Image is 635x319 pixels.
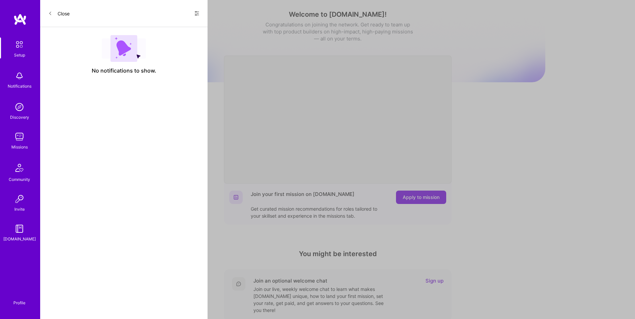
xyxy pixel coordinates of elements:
img: bell [13,69,26,83]
div: Notifications [8,83,31,90]
button: Close [48,8,70,19]
div: Community [9,176,30,183]
div: Missions [11,143,28,150]
div: Discovery [10,114,29,121]
div: Invite [14,206,25,213]
img: teamwork [13,130,26,143]
img: setup [12,37,26,51]
img: discovery [13,100,26,114]
img: Invite [13,192,26,206]
span: No notifications to show. [92,67,156,74]
div: Setup [14,51,25,59]
img: Community [11,160,27,176]
div: Profile [13,299,25,306]
img: empty [102,35,146,62]
div: [DOMAIN_NAME] [3,235,36,242]
img: logo [13,13,27,25]
img: guide book [13,222,26,235]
